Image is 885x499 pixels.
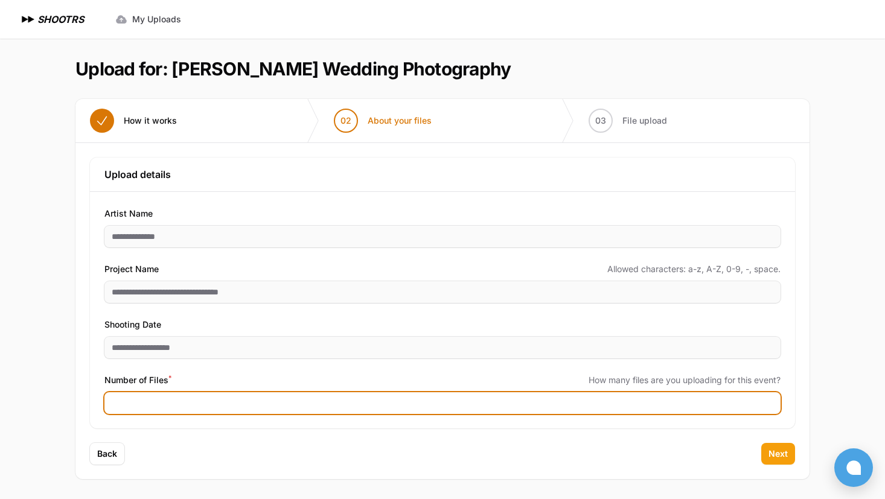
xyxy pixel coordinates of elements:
[589,374,781,386] span: How many files are you uploading for this event?
[108,8,188,30] a: My Uploads
[319,99,446,142] button: 02 About your files
[595,115,606,127] span: 03
[761,443,795,465] button: Next
[37,12,84,27] h1: SHOOTRS
[834,448,873,487] button: Open chat window
[574,99,682,142] button: 03 File upload
[19,12,84,27] a: SHOOTRS SHOOTRS
[124,115,177,127] span: How it works
[75,58,511,80] h1: Upload for: [PERSON_NAME] Wedding Photography
[768,448,788,460] span: Next
[104,317,161,332] span: Shooting Date
[104,206,153,221] span: Artist Name
[19,12,37,27] img: SHOOTRS
[368,115,432,127] span: About your files
[104,373,171,387] span: Number of Files
[607,263,781,275] span: Allowed characters: a-z, A-Z, 0-9, -, space.
[104,262,159,276] span: Project Name
[132,13,181,25] span: My Uploads
[75,99,191,142] button: How it works
[104,167,781,182] h3: Upload details
[622,115,667,127] span: File upload
[97,448,117,460] span: Back
[90,443,124,465] button: Back
[340,115,351,127] span: 02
